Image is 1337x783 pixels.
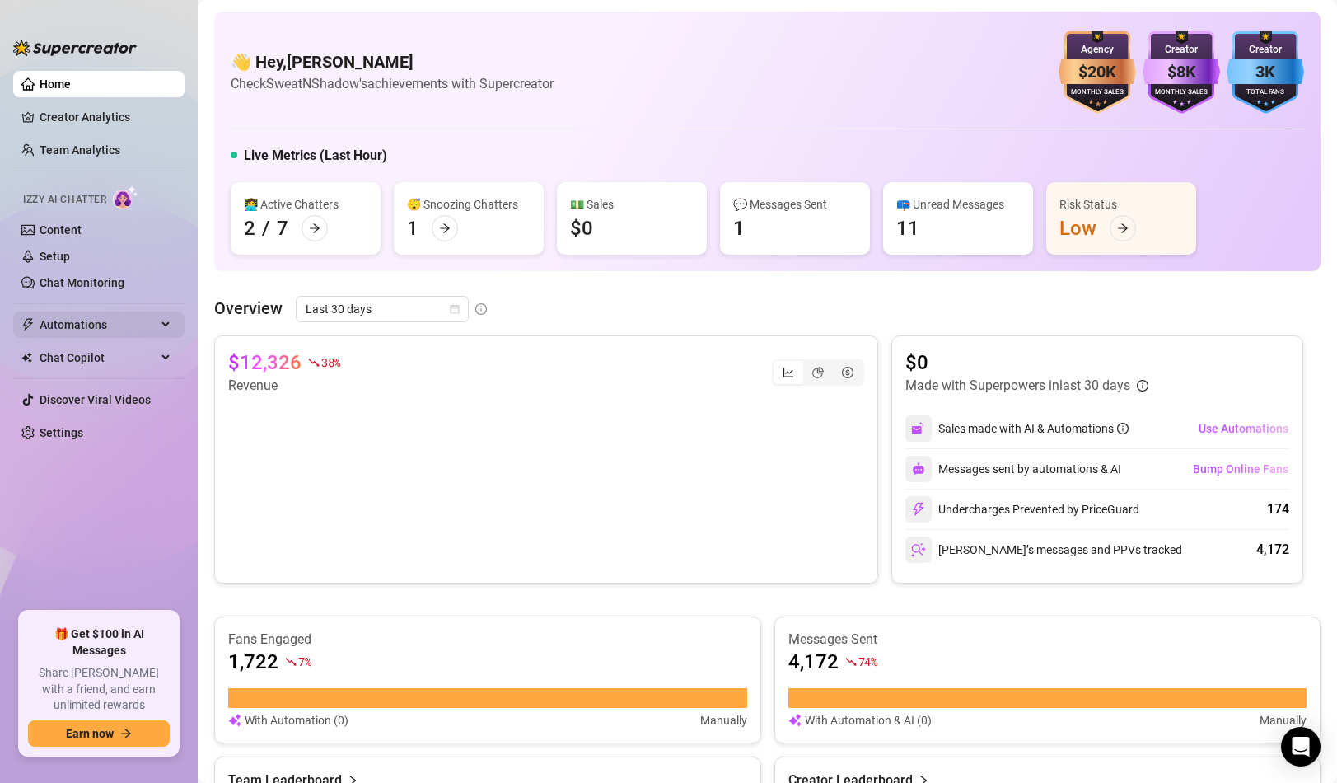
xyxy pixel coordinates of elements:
a: Discover Viral Videos [40,393,151,406]
div: Monthly Sales [1059,87,1136,98]
span: arrow-right [439,223,451,234]
a: Chat Monitoring [40,276,124,289]
div: [PERSON_NAME]’s messages and PPVs tracked [905,537,1182,563]
div: 1 [407,215,418,241]
img: svg%3e [912,462,925,476]
span: arrow-right [1117,223,1129,234]
a: Content [40,223,82,237]
article: $0 [905,349,1148,376]
div: Undercharges Prevented by PriceGuard [905,496,1139,523]
article: Messages Sent [788,631,1307,649]
button: Earn nowarrow-right [28,720,170,747]
span: info-circle [1117,423,1129,434]
a: Creator Analytics [40,104,171,130]
div: Monthly Sales [1143,87,1220,98]
span: info-circle [475,303,487,315]
span: arrow-right [120,728,132,739]
div: $0 [570,215,593,241]
img: blue-badge-DgoSNQY1.svg [1227,31,1304,114]
img: logo-BBDzfeDw.svg [13,40,137,56]
span: Bump Online Fans [1193,462,1288,476]
div: 💵 Sales [570,195,694,213]
h4: 👋 Hey, [PERSON_NAME] [231,50,554,73]
span: Automations [40,312,157,338]
a: Team Analytics [40,143,120,157]
img: purple-badge-B9DA21FR.svg [1143,31,1220,114]
div: 3K [1227,59,1304,85]
div: segmented control [772,359,864,386]
article: Made with Superpowers in last 30 days [905,376,1130,396]
div: 2 [244,215,255,241]
div: 😴 Snoozing Chatters [407,195,531,213]
a: Setup [40,250,70,263]
article: Revenue [228,376,340,396]
span: arrow-right [309,223,320,234]
div: 174 [1267,499,1289,519]
article: Manually [1260,711,1307,729]
span: Share [PERSON_NAME] with a friend, and earn unlimited rewards [28,665,170,714]
div: $20K [1059,59,1136,85]
div: $8K [1143,59,1220,85]
img: AI Chatter [113,185,138,209]
div: Creator [1227,42,1304,58]
h5: Live Metrics (Last Hour) [244,146,387,166]
div: Creator [1143,42,1220,58]
span: Last 30 days [306,297,459,321]
div: Sales made with AI & Automations [938,420,1129,438]
span: pie-chart [812,367,824,378]
a: Settings [40,426,83,439]
button: Bump Online Fans [1192,456,1289,482]
a: Home [40,77,71,91]
img: bronze-badge-qSZam9Wu.svg [1059,31,1136,114]
div: Messages sent by automations & AI [905,456,1121,482]
div: Open Intercom Messenger [1281,727,1321,767]
article: With Automation (0) [245,711,348,729]
img: Chat Copilot [21,352,32,363]
article: 1,722 [228,649,278,675]
article: Overview [214,296,283,321]
article: Manually [700,711,747,729]
div: 📪 Unread Messages [896,195,1020,213]
span: Earn now [66,727,114,740]
div: 👩‍💻 Active Chatters [244,195,367,213]
div: 4,172 [1256,540,1289,560]
img: svg%3e [911,421,926,436]
img: svg%3e [911,502,926,517]
div: 1 [733,215,745,241]
div: Total Fans [1227,87,1304,98]
span: info-circle [1137,380,1148,391]
img: svg%3e [911,542,926,557]
img: svg%3e [788,711,802,729]
article: Check SweatNShadow's achievements with Supercreator [231,73,554,94]
div: 11 [896,215,919,241]
span: line-chart [783,367,794,378]
button: Use Automations [1198,415,1289,442]
span: 38 % [321,354,340,370]
span: Izzy AI Chatter [23,192,106,208]
span: fall [845,656,857,668]
span: 🎁 Get $100 in AI Messages [28,626,170,659]
span: Chat Copilot [40,345,157,371]
article: $12,326 [228,349,302,376]
div: 💬 Messages Sent [733,195,857,213]
span: dollar-circle [842,367,853,378]
span: 7 % [298,654,311,669]
article: With Automation & AI (0) [805,711,932,729]
span: fall [285,656,297,668]
div: Agency [1059,42,1136,58]
span: calendar [450,304,460,314]
span: Use Automations [1199,422,1288,435]
span: 74 % [858,654,877,669]
div: Risk Status [1059,195,1183,213]
article: Fans Engaged [228,631,747,649]
span: thunderbolt [21,318,35,331]
article: 4,172 [788,649,839,675]
span: fall [308,357,320,368]
div: 7 [277,215,288,241]
img: svg%3e [228,711,241,729]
